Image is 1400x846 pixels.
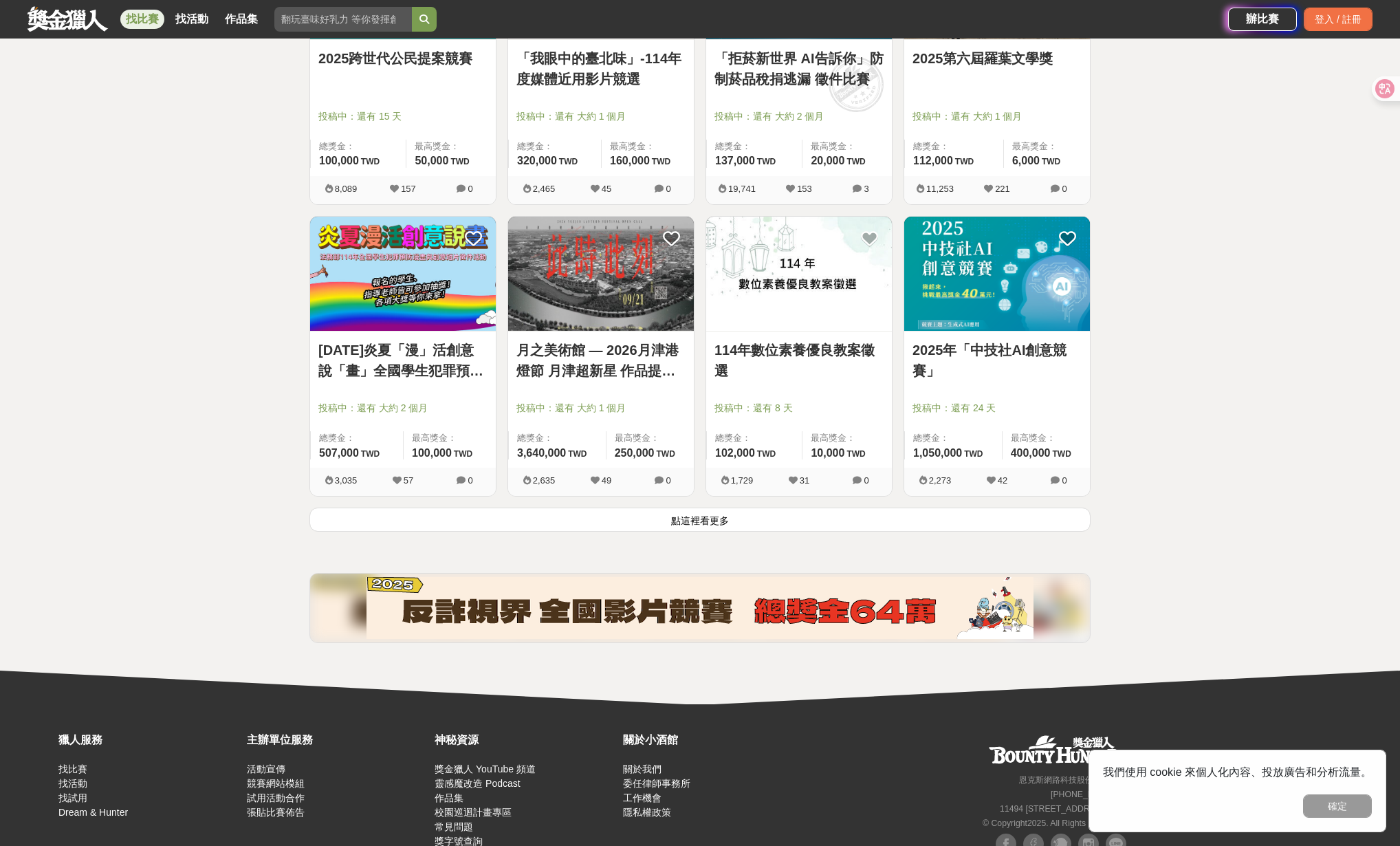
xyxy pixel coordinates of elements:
span: 157 [401,184,416,194]
span: TWD [846,157,865,166]
span: 2,465 [533,184,556,194]
span: 57 [404,475,413,486]
a: 獎金獵人 YouTube 頻道 [435,763,536,774]
button: 確定 [1303,794,1372,818]
span: 總獎金： [517,140,593,153]
div: 關於小酒館 [623,732,805,748]
span: 總獎金： [913,431,994,445]
img: Cover Image [508,217,694,332]
img: b4b43df0-ce9d-4ec9-9998-1f8643ec197e.png [367,577,1033,639]
a: 找試用 [58,792,87,803]
span: 最高獎金： [412,431,488,445]
span: 0 [864,475,868,486]
small: [PHONE_NUMBER] [1051,790,1126,799]
span: 3,035 [335,475,358,486]
span: 42 [998,475,1007,486]
img: Cover Image [904,217,1090,332]
span: 50,000 [415,155,448,166]
a: 2025第六屆羅葉文學獎 [912,48,1082,69]
span: 49 [602,475,611,486]
span: 160,000 [610,155,650,166]
a: 找活動 [170,10,214,29]
span: TWD [846,449,865,459]
img: Cover Image [706,217,892,332]
span: 我們使用 cookie 來個人化內容、投放廣告和分析流量。 [1103,766,1372,778]
span: 總獎金： [517,431,598,445]
small: © Copyright 2025 . All Rights Reserved. [983,818,1126,828]
small: 11494 [STREET_ADDRESS] 3 樓 [1000,804,1126,814]
span: 1,729 [731,475,754,486]
span: 總獎金： [319,140,397,153]
span: TWD [559,157,578,166]
span: 400,000 [1011,447,1051,459]
span: 250,000 [615,447,655,459]
a: 「我眼中的臺北味」-114年度媒體近用影片競選 [516,48,686,89]
div: 獵人服務 [58,732,240,748]
a: [DATE]炎夏「漫」活創意說「畫」全國學生犯罪預防漫畫與創意短片徵件 [318,340,488,381]
span: 最高獎金： [811,431,884,445]
span: 20,000 [811,155,844,166]
span: TWD [657,449,675,459]
span: 3,640,000 [517,447,566,459]
span: 0 [666,475,670,486]
span: TWD [757,157,776,166]
span: 總獎金： [715,140,794,153]
span: TWD [454,449,472,459]
span: 1,050,000 [913,447,962,459]
span: 2,273 [929,475,952,486]
a: 辦比賽 [1228,8,1297,31]
div: 神秘資源 [435,732,616,748]
a: 委任律師事務所 [623,778,690,789]
span: 153 [797,184,812,194]
span: TWD [361,449,380,459]
a: 月之美術館 — 2026月津港燈節 月津超新星 作品提案徵選計畫 〈OPEN CALL〉 [516,340,686,381]
span: 投稿中：還有 大約 1 個月 [516,109,686,124]
span: 8,089 [335,184,358,194]
span: 112,000 [913,155,953,166]
a: 作品集 [435,792,463,803]
span: 0 [1062,475,1067,486]
a: 隱私權政策 [623,807,671,818]
span: 投稿中：還有 15 天 [318,109,488,124]
span: 2,635 [533,475,556,486]
div: 登入 / 註冊 [1304,8,1372,31]
a: 常見問題 [435,821,473,832]
span: 221 [995,184,1010,194]
a: 活動宣傳 [247,763,285,774]
span: 102,000 [715,447,755,459]
span: 0 [468,475,472,486]
a: 找比賽 [58,763,87,774]
span: TWD [652,157,670,166]
a: 張貼比賽佈告 [247,807,305,818]
span: 最高獎金： [1012,140,1082,153]
span: 507,000 [319,447,359,459]
span: 最高獎金： [811,140,884,153]
a: 競賽網站模組 [247,778,305,789]
span: 投稿中：還有 大約 2 個月 [714,109,884,124]
a: 靈感魔改造 Podcast [435,778,520,789]
span: 最高獎金： [610,140,686,153]
span: 0 [468,184,472,194]
span: 投稿中：還有 24 天 [912,401,1082,415]
span: TWD [450,157,469,166]
a: 工作機會 [623,792,661,803]
span: TWD [568,449,587,459]
small: 恩克斯網路科技股份有限公司 [1019,775,1126,785]
span: 31 [800,475,809,486]
img: Cover Image [310,217,496,332]
span: 100,000 [319,155,359,166]
span: 最高獎金： [415,140,488,153]
span: 總獎金： [913,140,995,153]
span: 137,000 [715,155,755,166]
span: 總獎金： [715,431,794,445]
span: TWD [757,449,776,459]
a: 2025年「中技社AI創意競賽」 [912,340,1082,381]
span: 投稿中：還有 大約 1 個月 [516,401,686,415]
a: 114年數位素養優良教案徵選 [714,340,884,381]
span: TWD [955,157,974,166]
div: 主辦單位服務 [247,732,428,748]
